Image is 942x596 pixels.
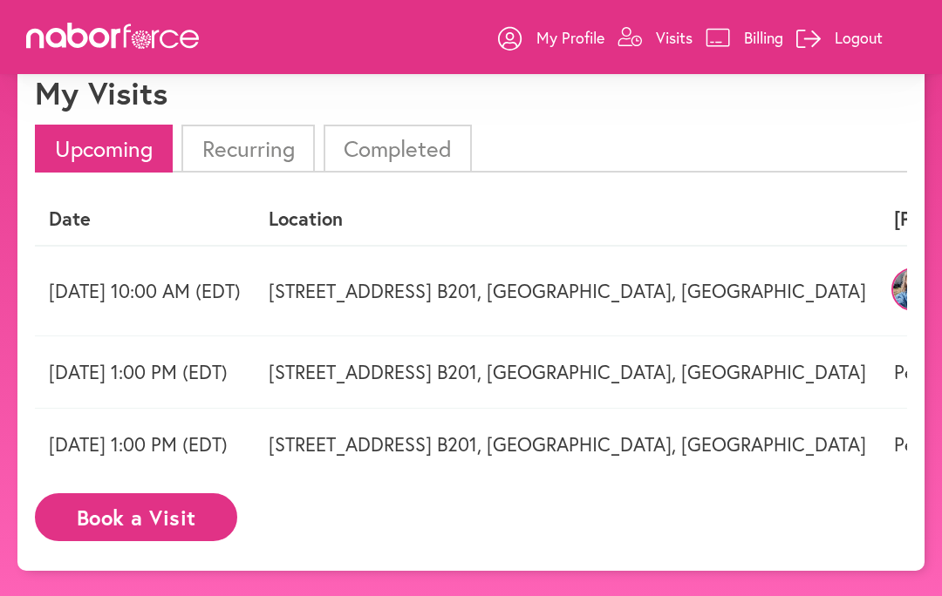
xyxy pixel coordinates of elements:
[35,493,237,541] button: Book a Visit
[181,125,314,173] li: Recurring
[536,27,604,48] p: My Profile
[255,336,880,409] td: [STREET_ADDRESS] B201, [GEOGRAPHIC_DATA], [GEOGRAPHIC_DATA]
[35,246,255,336] td: [DATE] 10:00 AM (EDT)
[35,336,255,409] td: [DATE] 1:00 PM (EDT)
[891,268,935,311] img: X9uztjCET7WSRLOU3W8P
[324,125,472,173] li: Completed
[255,193,880,245] th: Location
[498,11,604,64] a: My Profile
[618,11,693,64] a: Visits
[706,11,783,64] a: Billing
[796,11,883,64] a: Logout
[255,409,880,481] td: [STREET_ADDRESS] B201, [GEOGRAPHIC_DATA], [GEOGRAPHIC_DATA]
[835,27,883,48] p: Logout
[35,193,255,245] th: Date
[255,246,880,336] td: [STREET_ADDRESS] B201, [GEOGRAPHIC_DATA], [GEOGRAPHIC_DATA]
[35,409,255,481] td: [DATE] 1:00 PM (EDT)
[35,74,167,112] h1: My Visits
[35,506,237,523] a: Book a Visit
[656,27,693,48] p: Visits
[744,27,783,48] p: Billing
[35,125,173,173] li: Upcoming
